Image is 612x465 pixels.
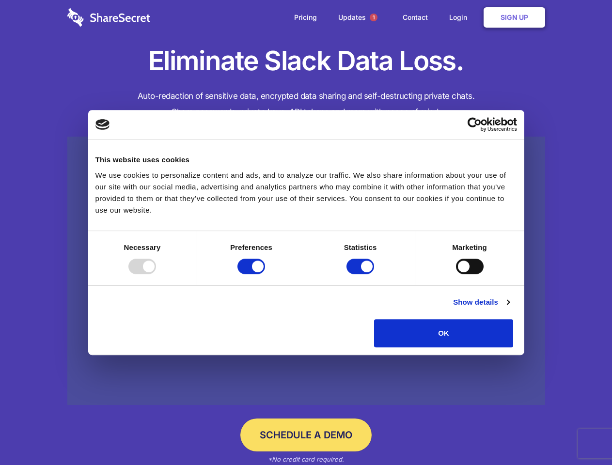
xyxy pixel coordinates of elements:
strong: Necessary [124,243,161,251]
h1: Eliminate Slack Data Loss. [67,44,545,78]
strong: Preferences [230,243,272,251]
img: logo-wordmark-white-trans-d4663122ce5f474addd5e946df7df03e33cb6a1c49d2221995e7729f52c070b2.svg [67,8,150,27]
img: logo [95,119,110,130]
a: Pricing [284,2,327,32]
div: We use cookies to personalize content and ads, and to analyze our traffic. We also share informat... [95,170,517,216]
a: Login [439,2,482,32]
a: Usercentrics Cookiebot - opens in a new window [432,117,517,132]
a: Wistia video thumbnail [67,137,545,405]
strong: Statistics [344,243,377,251]
span: 1 [370,14,377,21]
div: This website uses cookies [95,154,517,166]
a: Contact [393,2,438,32]
button: OK [374,319,513,347]
strong: Marketing [452,243,487,251]
h4: Auto-redaction of sensitive data, encrypted data sharing and self-destructing private chats. Shar... [67,88,545,120]
a: Schedule a Demo [240,418,372,451]
em: *No credit card required. [268,455,344,463]
a: Sign Up [484,7,545,28]
a: Show details [453,296,509,308]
